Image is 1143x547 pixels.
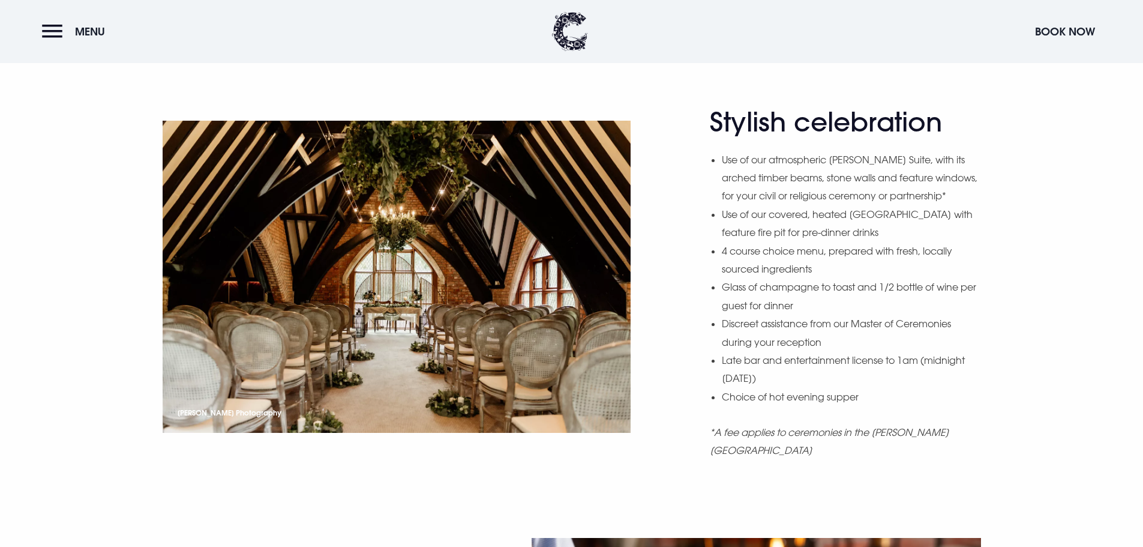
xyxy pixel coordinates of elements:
li: 4 course choice menu, prepared with fresh, locally sourced ingredients [722,242,980,279]
li: Discreet assistance from our Master of Ceremonies during your reception [722,315,980,351]
span: Menu [75,25,105,38]
li: Glass of champagne to toast and 1/2 bottle of wine per guest for dinner [722,278,980,315]
li: Late bar and entertainment license to 1am (midnight [DATE]) [722,351,980,388]
img: Wedding Package Northern Ireland [163,121,631,433]
li: Use of our atmospheric [PERSON_NAME] Suite, with its arched timber beams, stone walls and feature... [722,151,980,205]
h2: Stylish celebration [710,106,944,138]
em: *A fee applies to ceremonies in the [PERSON_NAME][GEOGRAPHIC_DATA] [710,426,949,456]
button: Menu [42,19,111,44]
p: [PERSON_NAME] Photography [178,406,659,420]
li: Choice of hot evening supper [722,388,980,406]
img: Clandeboye Lodge [552,12,588,51]
button: Book Now [1029,19,1101,44]
li: Use of our covered, heated [GEOGRAPHIC_DATA] with feature fire pit for pre-dinner drinks [722,205,980,242]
